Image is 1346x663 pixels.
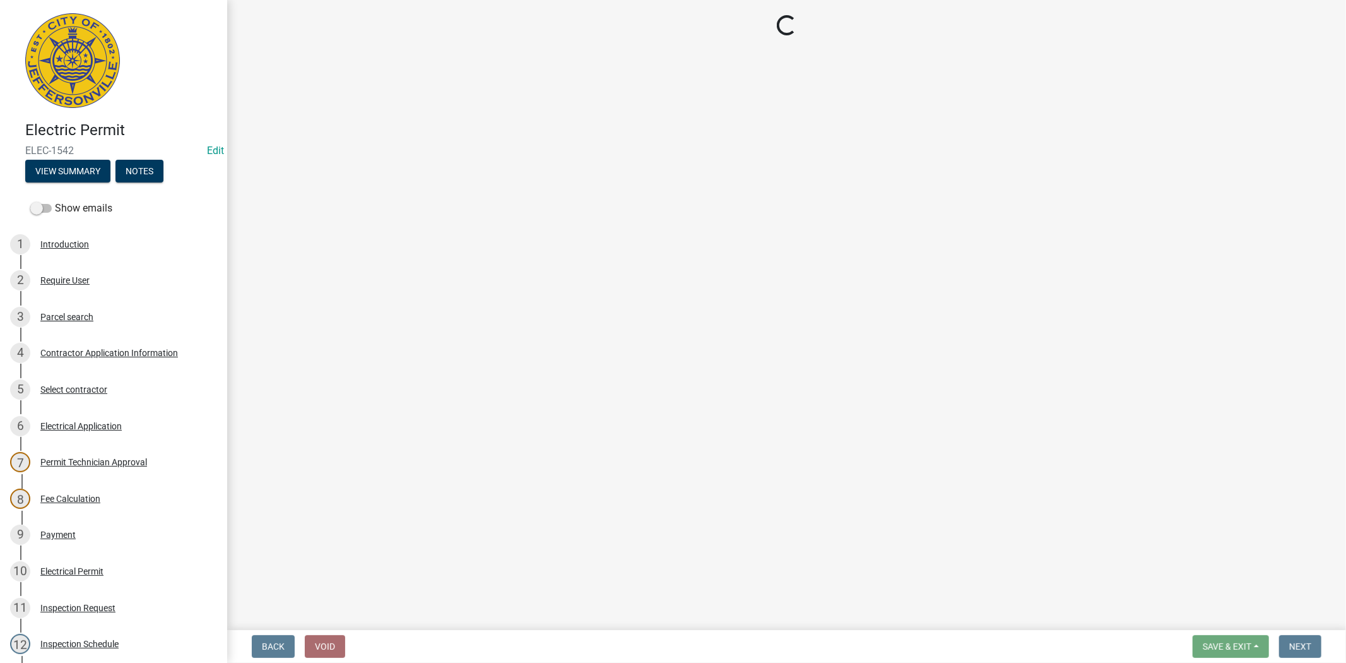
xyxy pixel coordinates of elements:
div: Electrical Application [40,422,122,431]
div: Inspection Request [40,604,115,612]
div: 9 [10,525,30,545]
div: 5 [10,379,30,400]
div: Contractor Application Information [40,349,178,357]
div: Parcel search [40,313,93,321]
button: View Summary [25,160,110,182]
span: ELEC-1542 [25,145,202,157]
div: 1 [10,234,30,254]
div: Introduction [40,240,89,249]
div: Select contractor [40,385,107,394]
div: 6 [10,416,30,436]
div: 10 [10,561,30,582]
wm-modal-confirm: Edit Application Number [207,145,224,157]
div: Permit Technician Approval [40,458,147,467]
div: 2 [10,270,30,290]
div: 8 [10,489,30,509]
button: Back [252,635,295,658]
div: Inspection Schedule [40,640,119,648]
button: Notes [115,160,163,182]
button: Void [305,635,345,658]
span: Next [1289,642,1311,652]
div: 3 [10,307,30,327]
img: City of Jeffersonville, Indiana [25,13,120,108]
h4: Electric Permit [25,121,217,140]
div: Electrical Permit [40,567,103,576]
label: Show emails [30,201,112,216]
span: Save & Exit [1203,642,1251,652]
button: Next [1279,635,1321,658]
wm-modal-confirm: Summary [25,167,110,177]
div: Payment [40,530,76,539]
div: 12 [10,634,30,654]
div: Fee Calculation [40,494,100,503]
div: 7 [10,452,30,472]
div: 11 [10,598,30,618]
div: Require User [40,276,90,285]
div: 4 [10,343,30,363]
a: Edit [207,145,224,157]
span: Back [262,642,285,652]
button: Save & Exit [1193,635,1269,658]
wm-modal-confirm: Notes [115,167,163,177]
